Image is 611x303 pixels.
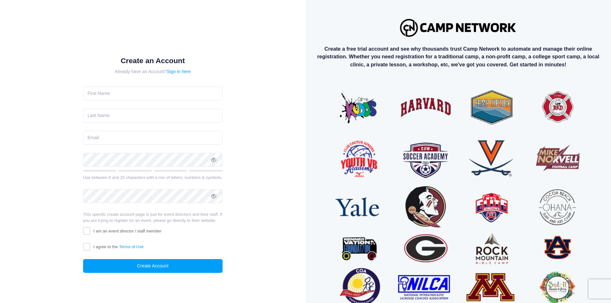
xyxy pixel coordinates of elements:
[311,45,606,68] p: Create a free trial account and see why thousands trust Camp Network to automate and manage their...
[83,131,223,145] input: Email
[93,229,161,233] span: I am an event director / staff member
[83,227,90,235] input: I am an event director / staff member
[83,68,223,75] div: Already have an Account?
[83,259,223,273] button: Create Account
[83,243,90,250] input: I agree to theTerms of Use
[83,56,223,65] h1: Create an Account
[83,109,223,122] input: Last Name
[83,174,223,181] div: Use between 6 and 25 characters with a mix of letters, numbers & symbols.
[167,69,191,74] a: Sign in here
[397,16,520,40] img: Logo
[83,87,223,100] input: First Name
[83,211,223,224] p: This specific create account page is just for event directors and their staff. If you are trying ...
[119,244,144,249] a: Terms of Use
[93,244,143,249] span: I agree to the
